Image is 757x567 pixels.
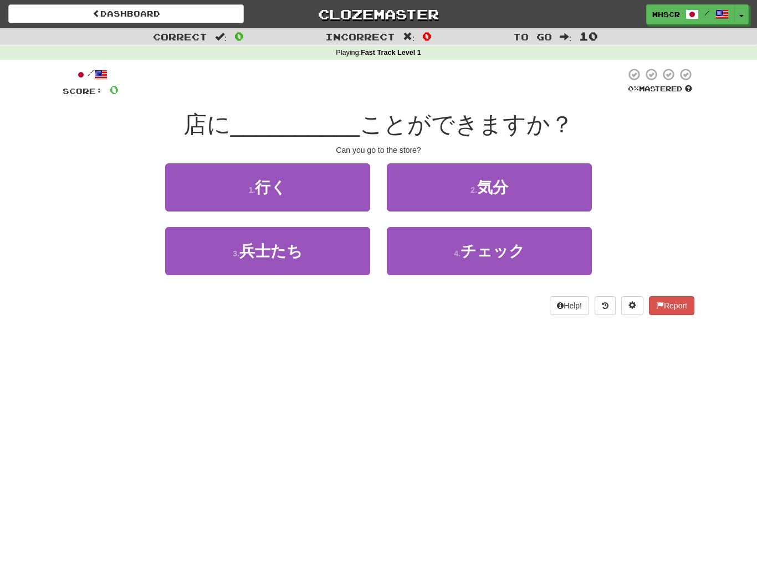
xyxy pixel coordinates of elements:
[704,9,710,17] span: /
[628,84,639,93] span: 0 %
[387,163,592,212] button: 2.気分
[477,179,508,196] span: 気分
[513,31,552,42] span: To go
[470,185,477,194] small: 2 .
[361,49,421,56] strong: Fast Track Level 1
[422,29,432,43] span: 0
[461,243,525,260] span: チェック
[231,111,360,137] span: __________
[165,227,370,275] button: 3.兵士たち
[595,296,616,315] button: Round history (alt+y)
[649,296,694,315] button: Report
[183,111,231,137] span: 店に
[652,9,680,19] span: MHScr
[63,145,694,156] div: Can you go to the store?
[239,243,303,260] span: 兵士たち
[579,29,598,43] span: 10
[454,249,461,258] small: 4 .
[646,4,735,24] a: MHScr /
[249,185,255,194] small: 1 .
[109,83,119,96] span: 0
[360,111,574,137] span: ことができますか？
[560,32,572,42] span: :
[325,31,395,42] span: Incorrect
[63,68,119,81] div: /
[233,249,239,258] small: 3 .
[234,29,244,43] span: 0
[403,32,415,42] span: :
[260,4,496,24] a: Clozemaster
[153,31,207,42] span: Correct
[215,32,227,42] span: :
[63,86,103,96] span: Score:
[626,84,694,94] div: Mastered
[255,179,287,196] span: 行く
[387,227,592,275] button: 4.チェック
[550,296,589,315] button: Help!
[165,163,370,212] button: 1.行く
[8,4,244,23] a: Dashboard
